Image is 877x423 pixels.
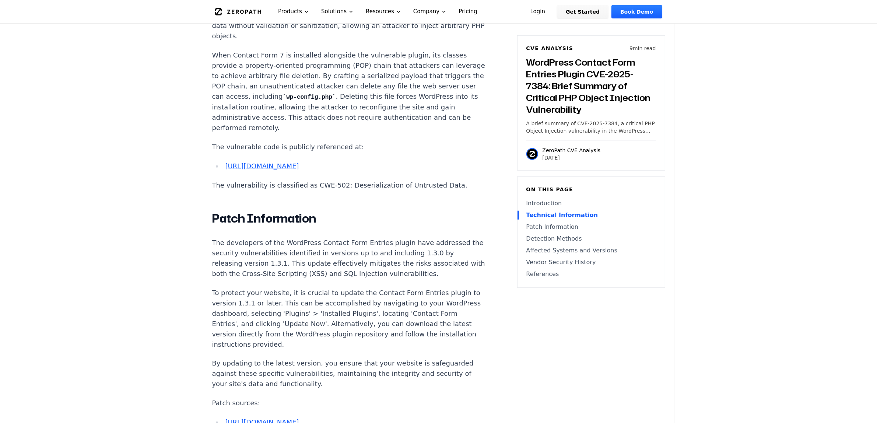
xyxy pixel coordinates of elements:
a: Book Demo [611,5,662,18]
img: ZeroPath CVE Analysis [526,148,538,160]
a: Technical Information [526,211,656,220]
a: Patch Information [526,223,656,231]
a: Get Started [557,5,608,18]
p: By updating to the latest version, you ensure that your website is safeguarded against these spec... [212,358,486,389]
h3: WordPress Contact Form Entries Plugin CVE-2025-7384: Brief Summary of Critical PHP Object Injecti... [526,56,656,115]
p: 9 min read [629,45,656,52]
a: Vendor Security History [526,258,656,267]
code: wp-config.php [283,94,336,101]
a: Introduction [526,199,656,208]
p: The developers of the WordPress Contact Form Entries plugin have addressed the security vulnerabi... [212,238,486,279]
p: To protect your website, it is crucial to update the Contact Form Entries plugin to version 1.3.1... [212,288,486,350]
a: References [526,270,656,279]
p: When Contact Form 7 is installed alongside the vulnerable plugin, its classes provide a property-... [212,50,486,133]
p: Patch sources: [212,398,486,408]
h6: On this page [526,186,656,193]
p: A brief summary of CVE-2025-7384, a critical PHP Object Injection vulnerability in the WordPress ... [526,120,656,134]
p: The vulnerable code is publicly referenced at: [212,142,486,152]
h2: Patch Information [212,211,486,226]
a: [URL][DOMAIN_NAME] [225,162,299,170]
a: Login [522,5,554,18]
p: [DATE] [543,154,601,161]
p: ZeroPath CVE Analysis [543,147,601,154]
a: Detection Methods [526,234,656,243]
p: The vulnerability is classified as CWE-502: Deserialization of Untrusted Data. [212,180,486,190]
a: Affected Systems and Versions [526,246,656,255]
h6: CVE Analysis [526,45,573,52]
